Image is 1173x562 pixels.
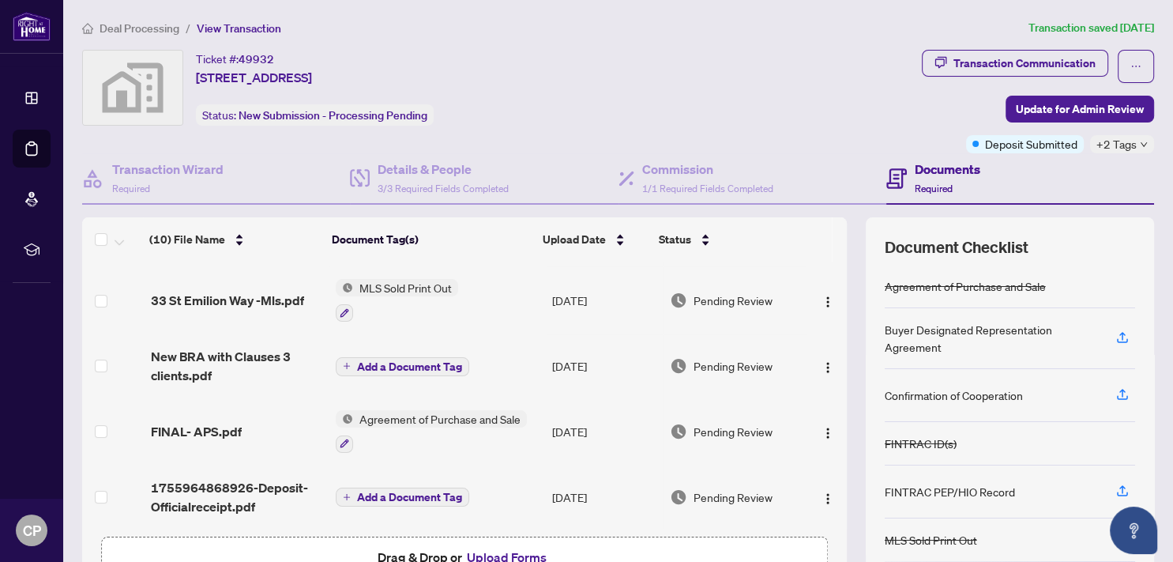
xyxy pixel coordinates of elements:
[357,492,462,503] span: Add a Document Tag
[112,183,150,194] span: Required
[197,21,281,36] span: View Transaction
[1016,96,1144,122] span: Update for Admin Review
[1028,19,1154,37] article: Transaction saved [DATE]
[546,398,664,466] td: [DATE]
[143,217,325,262] th: (10) File Name
[821,296,834,308] img: Logo
[151,478,323,516] span: 1755964868926-Deposit-Officialreceipt.pdf
[1110,507,1157,554] button: Open asap
[885,277,1046,295] div: Agreement of Purchase and Sale
[536,217,652,262] th: Upload Date
[885,483,1015,500] div: FINTRAC PEP/HIO Record
[922,50,1108,77] button: Transaction Communication
[642,160,773,179] h4: Commission
[82,23,93,34] span: home
[546,334,664,398] td: [DATE]
[336,410,527,453] button: Status IconAgreement of Purchase and Sale
[13,12,51,41] img: logo
[151,347,323,385] span: New BRA with Clauses 3 clients.pdf
[1096,135,1137,153] span: +2 Tags
[885,387,1023,404] div: Confirmation of Cooperation
[196,104,434,126] div: Status:
[670,292,687,309] img: Document Status
[336,279,458,322] button: Status IconMLS Sold Print Out
[694,357,773,375] span: Pending Review
[985,135,1077,153] span: Deposit Submitted
[100,21,179,36] span: Deal Processing
[815,353,840,379] button: Logo
[23,519,41,541] span: CP
[83,51,182,125] img: svg%3e
[694,488,773,506] span: Pending Review
[694,423,773,440] span: Pending Review
[112,160,224,179] h4: Transaction Wizard
[815,419,840,444] button: Logo
[151,422,242,441] span: FINAL- APS.pdf
[336,357,469,376] button: Add a Document Tag
[239,108,427,123] span: New Submission - Processing Pending
[915,160,980,179] h4: Documents
[1130,61,1141,72] span: ellipsis
[1006,96,1154,123] button: Update for Admin Review
[953,51,1096,76] div: Transaction Communication
[196,50,274,68] div: Ticket #:
[642,183,773,194] span: 1/1 Required Fields Completed
[357,361,462,372] span: Add a Document Tag
[694,292,773,309] span: Pending Review
[821,361,834,374] img: Logo
[652,217,793,262] th: Status
[336,410,353,428] img: Status Icon
[885,531,977,549] div: MLS Sold Print Out
[670,488,687,506] img: Document Status
[670,357,687,375] img: Document Status
[343,493,351,501] span: plus
[815,288,840,313] button: Logo
[670,423,687,440] img: Document Status
[186,19,190,37] li: /
[336,488,469,507] button: Add a Document Tag
[378,183,509,194] span: 3/3 Required Fields Completed
[336,487,469,507] button: Add a Document Tag
[659,231,691,248] span: Status
[546,466,664,529] td: [DATE]
[1140,141,1148,149] span: down
[546,266,664,334] td: [DATE]
[151,291,304,310] span: 33 St Emilion Way -Mls.pdf
[149,231,225,248] span: (10) File Name
[885,321,1097,356] div: Buyer Designated Representation Agreement
[885,236,1028,258] span: Document Checklist
[239,52,274,66] span: 49932
[353,410,527,428] span: Agreement of Purchase and Sale
[815,485,840,510] button: Logo
[821,492,834,505] img: Logo
[325,217,536,262] th: Document Tag(s)
[336,279,353,296] img: Status Icon
[353,279,458,296] span: MLS Sold Print Out
[885,435,957,452] div: FINTRAC ID(s)
[915,183,953,194] span: Required
[821,427,834,439] img: Logo
[336,356,469,376] button: Add a Document Tag
[196,68,312,87] span: [STREET_ADDRESS]
[343,362,351,370] span: plus
[543,231,606,248] span: Upload Date
[378,160,509,179] h4: Details & People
